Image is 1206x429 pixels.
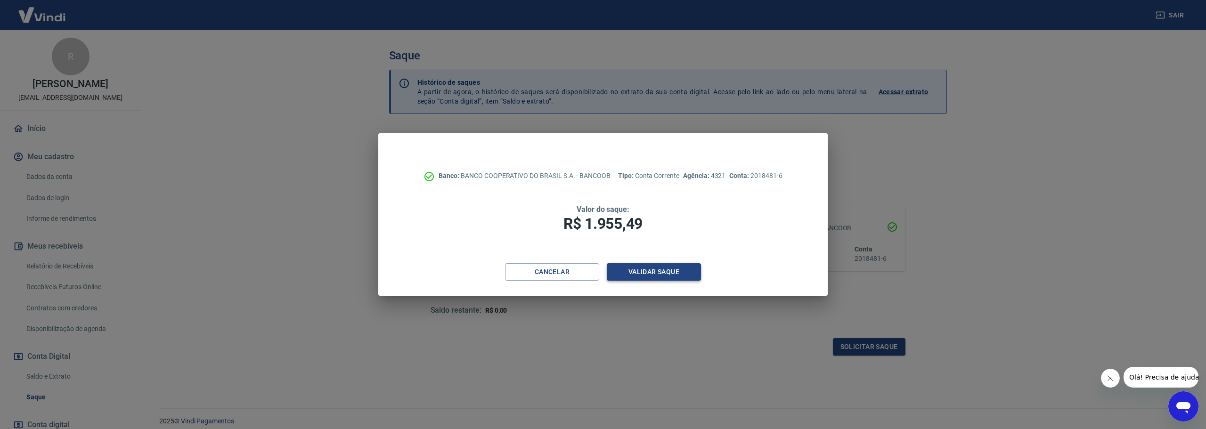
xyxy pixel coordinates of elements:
[577,205,629,214] span: Valor do saque:
[505,263,599,281] button: Cancelar
[6,7,79,14] span: Olá! Precisa de ajuda?
[618,171,679,181] p: Conta Corrente
[683,172,711,179] span: Agência:
[439,171,611,181] p: BANCO COOPERATIVO DO BRASIL S.A. - BANCOOB
[683,171,725,181] p: 4321
[618,172,635,179] span: Tipo:
[439,172,461,179] span: Banco:
[563,215,643,233] span: R$ 1.955,49
[1124,367,1198,388] iframe: Mensagem da empresa
[729,171,782,181] p: 2018481-6
[729,172,750,179] span: Conta:
[1101,369,1120,388] iframe: Fechar mensagem
[607,263,701,281] button: Validar saque
[1168,391,1198,421] iframe: Botão para abrir a janela de mensagens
